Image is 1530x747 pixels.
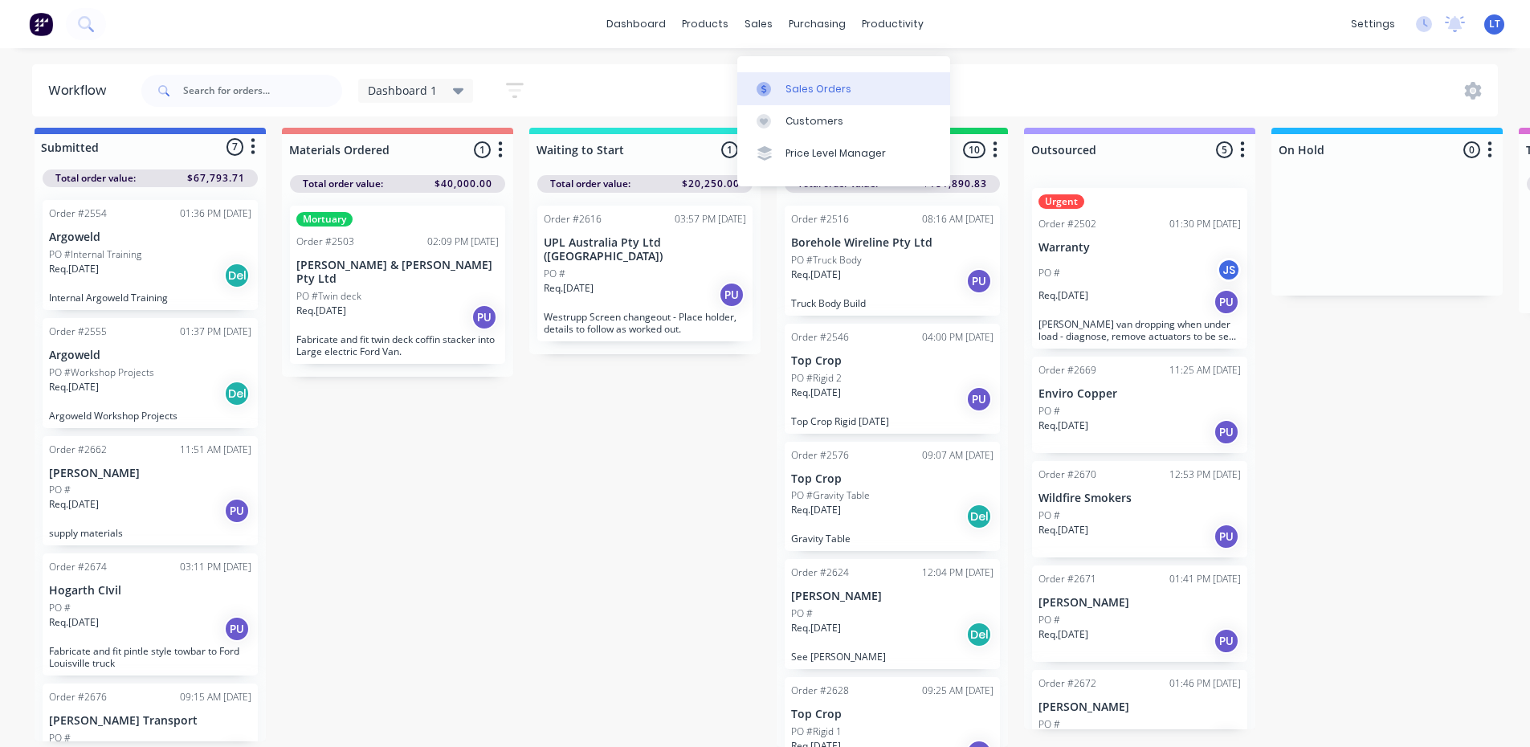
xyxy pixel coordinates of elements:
[1038,596,1241,610] p: [PERSON_NAME]
[1038,404,1060,418] p: PO #
[1169,467,1241,482] div: 12:53 PM [DATE]
[785,324,1000,434] div: Order #254604:00 PM [DATE]Top CropPO #Rigid 2Req.[DATE]PUTop Crop Rigid [DATE]
[544,236,746,263] p: UPL Australia Pty Ltd ([GEOGRAPHIC_DATA])
[1038,467,1096,482] div: Order #2670
[471,304,497,330] div: PU
[737,105,950,137] a: Customers
[791,606,813,621] p: PO #
[966,622,992,647] div: Del
[1038,241,1241,255] p: Warranty
[923,177,987,191] span: $181,890.83
[290,206,505,364] div: MortuaryOrder #250302:09 PM [DATE][PERSON_NAME] & [PERSON_NAME] Pty LtdPO #Twin deckReq.[DATE]PUF...
[1169,363,1241,378] div: 11:25 AM [DATE]
[544,311,746,335] p: Westrupp Screen changeout - Place holder, details to follow as worked out.
[43,318,258,428] div: Order #255501:37 PM [DATE]ArgoweldPO #Workshop ProjectsReq.[DATE]DelArgoweld Workshop Projects
[296,333,499,357] p: Fabricate and fit twin deck coffin stacker into Large electric Ford Van.
[180,206,251,221] div: 01:36 PM [DATE]
[49,527,251,539] p: supply materials
[1169,676,1241,691] div: 01:46 PM [DATE]
[43,553,258,676] div: Order #267403:11 PM [DATE]Hogarth CIvilPO #Req.[DATE]PUFabricate and fit pintle style towbar to F...
[1038,572,1096,586] div: Order #2671
[781,12,854,36] div: purchasing
[427,235,499,249] div: 02:09 PM [DATE]
[791,253,862,267] p: PO #Truck Body
[49,262,99,276] p: Req. [DATE]
[785,559,1000,669] div: Order #262412:04 PM [DATE][PERSON_NAME]PO #Req.[DATE]DelSee [PERSON_NAME]
[1343,12,1403,36] div: settings
[1038,266,1060,280] p: PO #
[187,171,245,186] span: $67,793.71
[49,365,154,380] p: PO #Workshop Projects
[737,72,950,104] a: Sales Orders
[791,488,870,503] p: PO #Gravity Table
[791,236,993,250] p: Borehole Wireline Pty Ltd
[1032,357,1247,453] div: Order #266911:25 AM [DATE]Enviro CopperPO #Req.[DATE]PU
[791,386,841,400] p: Req. [DATE]
[1038,676,1096,691] div: Order #2672
[719,282,745,308] div: PU
[49,615,99,630] p: Req. [DATE]
[1038,387,1241,401] p: Enviro Copper
[791,725,842,739] p: PO #Rigid 1
[49,690,107,704] div: Order #2676
[791,533,993,545] p: Gravity Table
[1217,258,1241,282] div: JS
[791,354,993,368] p: Top Crop
[1214,628,1239,654] div: PU
[1169,217,1241,231] div: 01:30 PM [DATE]
[1214,289,1239,315] div: PU
[791,565,849,580] div: Order #2624
[49,467,251,480] p: [PERSON_NAME]
[49,497,99,512] p: Req. [DATE]
[1214,524,1239,549] div: PU
[49,584,251,598] p: Hogarth CIvil
[1214,419,1239,445] div: PU
[49,325,107,339] div: Order #2555
[435,177,492,191] span: $40,000.00
[785,82,851,96] div: Sales Orders
[1038,217,1096,231] div: Order #2502
[180,560,251,574] div: 03:11 PM [DATE]
[183,75,342,107] input: Search for orders...
[1038,492,1241,505] p: Wildfire Smokers
[49,292,251,304] p: Internal Argoweld Training
[736,12,781,36] div: sales
[296,212,353,227] div: Mortuary
[1038,508,1060,523] p: PO #
[1038,318,1241,342] p: [PERSON_NAME] van dropping when under load - diagnose, remove actuators to be sent away for repai...
[303,177,383,191] span: Total order value:
[544,281,594,296] p: Req. [DATE]
[296,259,499,286] p: [PERSON_NAME] & [PERSON_NAME] Pty Ltd
[180,325,251,339] div: 01:37 PM [DATE]
[785,206,1000,316] div: Order #251608:16 AM [DATE]Borehole Wireline Pty LtdPO #Truck BodyReq.[DATE]PUTruck Body Build
[224,616,250,642] div: PU
[296,289,361,304] p: PO #Twin deck
[49,380,99,394] p: Req. [DATE]
[785,442,1000,552] div: Order #257609:07 AM [DATE]Top CropPO #Gravity TableReq.[DATE]DelGravity Table
[368,82,437,99] span: Dashboard 1
[49,443,107,457] div: Order #2662
[791,448,849,463] div: Order #2576
[55,171,136,186] span: Total order value:
[791,330,849,345] div: Order #2546
[922,448,993,463] div: 09:07 AM [DATE]
[966,386,992,412] div: PU
[224,263,250,288] div: Del
[29,12,53,36] img: Factory
[791,371,842,386] p: PO #Rigid 2
[854,12,932,36] div: productivity
[791,415,993,427] p: Top Crop Rigid [DATE]
[544,212,602,227] div: Order #2616
[49,483,71,497] p: PO #
[791,708,993,721] p: Top Crop
[966,504,992,529] div: Del
[1038,613,1060,627] p: PO #
[922,684,993,698] div: 09:25 AM [DATE]
[922,212,993,227] div: 08:16 AM [DATE]
[49,410,251,422] p: Argoweld Workshop Projects
[296,235,354,249] div: Order #2503
[49,206,107,221] div: Order #2554
[49,231,251,244] p: Argoweld
[737,137,950,169] a: Price Level Manager
[966,268,992,294] div: PU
